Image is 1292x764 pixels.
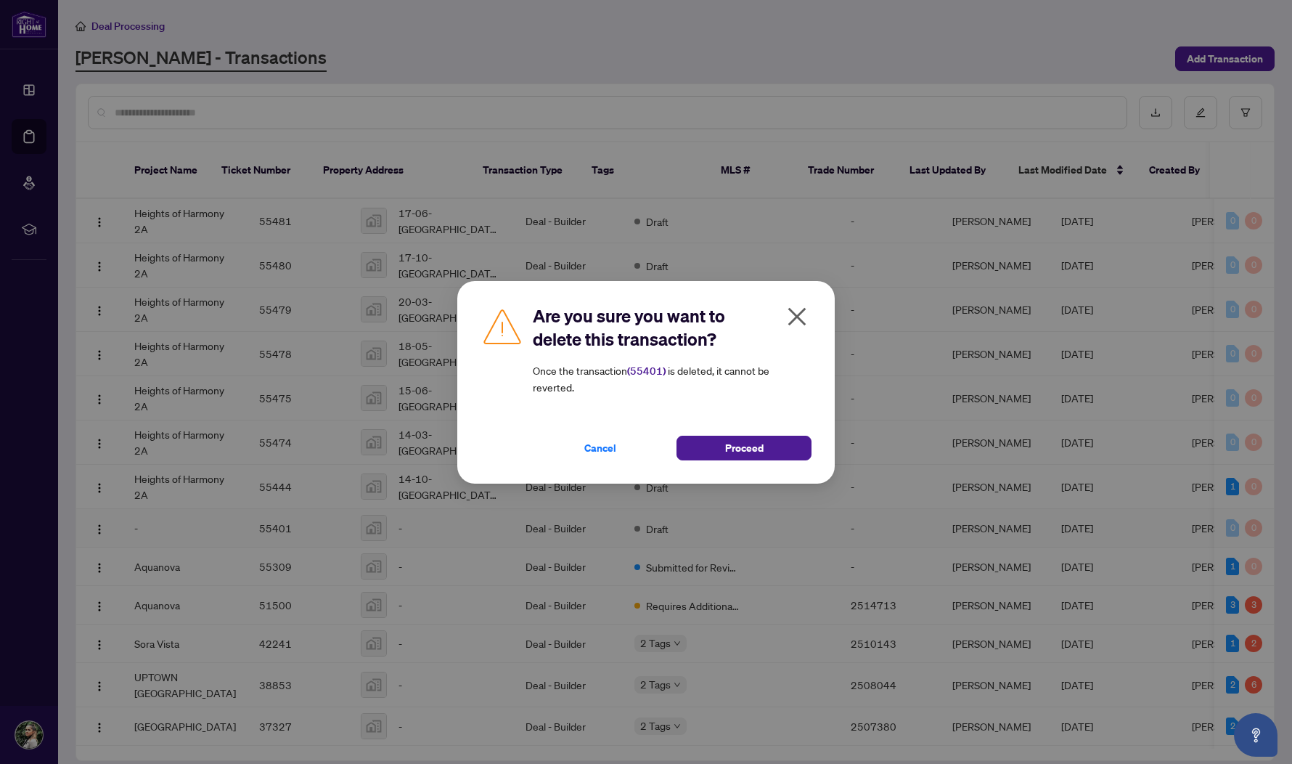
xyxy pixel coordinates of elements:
span: close [785,305,809,328]
span: Cancel [584,436,616,460]
article: Once the transaction is deleted, it cannot be reverted. [533,362,811,395]
button: Proceed [676,436,811,460]
strong: ( 55401 ) [627,365,666,378]
h2: Are you sure you want to delete this transaction? [533,304,811,351]
button: Open asap [1234,713,1277,757]
span: Proceed [725,436,764,460]
button: Cancel [533,436,668,460]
